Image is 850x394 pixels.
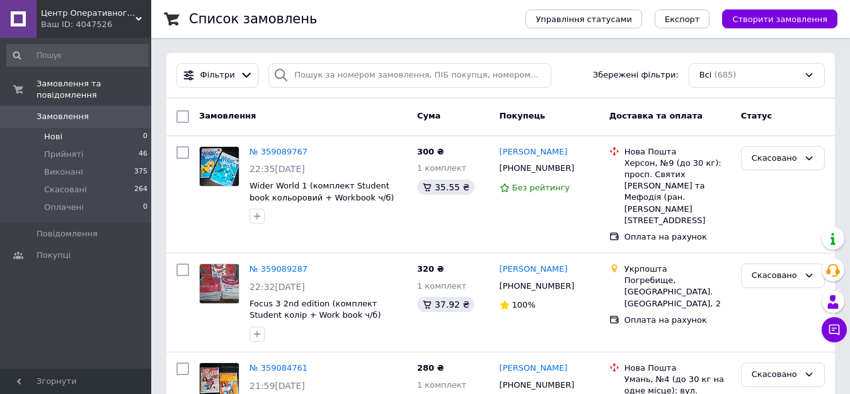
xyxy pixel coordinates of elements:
[199,146,239,187] a: Фото товару
[199,111,256,120] span: Замовлення
[250,299,381,320] a: Focus 3 2nd edition (комплект Student колір + Work book ч/б)
[752,269,799,282] div: Скасовано
[250,164,305,174] span: 22:35[DATE]
[200,264,239,303] img: Фото товару
[500,362,568,374] a: [PERSON_NAME]
[722,9,837,28] button: Створити замовлення
[417,180,474,195] div: 35.55 ₴
[417,281,466,291] span: 1 комплект
[417,163,466,173] span: 1 комплект
[655,9,710,28] button: Експорт
[624,362,731,374] div: Нова Пошта
[500,111,546,120] span: Покупець
[741,111,772,120] span: Статус
[512,300,536,310] span: 100%
[624,158,731,226] div: Херсон, №9 (до 30 кг): просп. Святих [PERSON_NAME] та Мефодія (ран. [PERSON_NAME][STREET_ADDRESS]
[624,264,731,275] div: Укрпошта
[624,275,731,310] div: Погребище, [GEOGRAPHIC_DATA]. [GEOGRAPHIC_DATA], 2
[134,166,147,178] span: 375
[250,147,307,156] a: № 359089767
[417,297,474,312] div: 37.92 ₴
[500,146,568,158] a: [PERSON_NAME]
[512,183,570,192] span: Без рейтингу
[609,111,703,120] span: Доставка та оплата
[732,14,827,24] span: Створити замовлення
[134,184,147,195] span: 264
[37,228,98,240] span: Повідомлення
[624,146,731,158] div: Нова Пошта
[752,368,799,381] div: Скасовано
[200,147,239,186] img: Фото товару
[250,264,307,274] a: № 359089287
[143,131,147,142] span: 0
[593,69,679,81] span: Збережені фільтри:
[44,184,87,195] span: Скасовані
[250,363,307,373] a: № 359084761
[822,317,847,342] button: Чат з покупцем
[139,149,147,160] span: 46
[199,264,239,304] a: Фото товару
[417,147,444,156] span: 300 ₴
[417,363,444,373] span: 280 ₴
[536,14,632,24] span: Управління статусами
[37,250,71,261] span: Покупці
[200,69,235,81] span: Фільтри
[250,381,305,391] span: 21:59[DATE]
[44,131,62,142] span: Нові
[714,70,736,79] span: (685)
[497,160,577,177] div: [PHONE_NUMBER]
[44,166,83,178] span: Виконані
[189,11,317,26] h1: Список замовлень
[417,264,444,274] span: 320 ₴
[41,8,135,19] span: Центр Оперативного Друку
[665,14,700,24] span: Експорт
[37,78,151,101] span: Замовлення та повідомлення
[526,9,642,28] button: Управління статусами
[417,111,440,120] span: Cума
[497,377,577,393] div: [PHONE_NUMBER]
[417,380,466,390] span: 1 комплект
[250,282,305,292] span: 22:32[DATE]
[143,202,147,213] span: 0
[624,231,731,243] div: Оплата на рахунок
[268,63,551,88] input: Пошук за номером замовлення, ПІБ покупця, номером телефону, Email, номером накладної
[752,152,799,165] div: Скасовано
[41,19,151,30] div: Ваш ID: 4047526
[44,202,84,213] span: Оплачені
[500,264,568,275] a: [PERSON_NAME]
[699,69,712,81] span: Всі
[497,278,577,294] div: [PHONE_NUMBER]
[44,149,83,160] span: Прийняті
[6,44,149,67] input: Пошук
[709,14,837,23] a: Створити замовлення
[37,111,89,122] span: Замовлення
[250,181,394,202] a: Wider World 1 (комплект Student book кольоровий + Workbook ч/б)
[624,315,731,326] div: Оплата на рахунок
